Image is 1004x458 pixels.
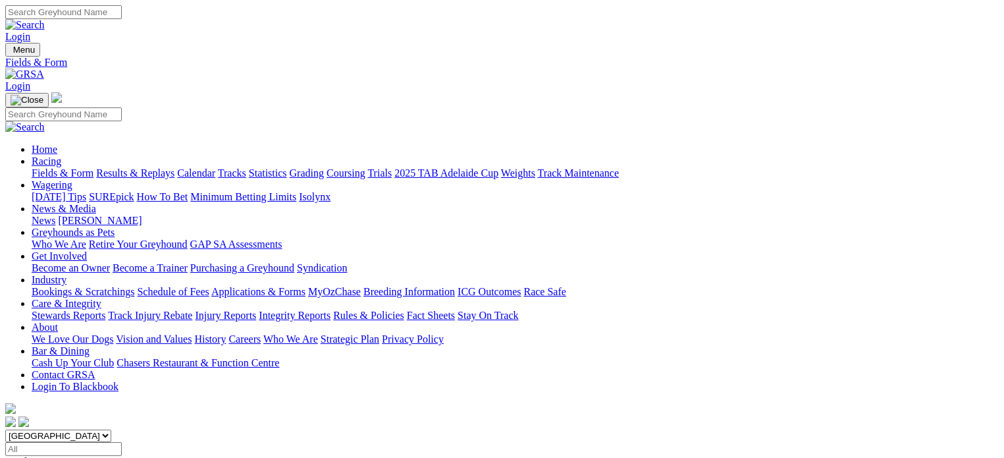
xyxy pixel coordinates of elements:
a: Become an Owner [32,262,110,273]
a: Track Maintenance [538,167,619,179]
a: Weights [501,167,535,179]
a: Grading [290,167,324,179]
a: Chasers Restaurant & Function Centre [117,357,279,368]
a: MyOzChase [308,286,361,297]
a: Schedule of Fees [137,286,209,297]
div: Bar & Dining [32,357,999,369]
a: Home [32,144,57,155]
img: twitter.svg [18,416,29,427]
input: Select date [5,442,122,456]
a: Fact Sheets [407,310,455,321]
a: Care & Integrity [32,298,101,309]
input: Search [5,107,122,121]
a: Syndication [297,262,347,273]
a: News [32,215,55,226]
a: Stewards Reports [32,310,105,321]
div: News & Media [32,215,999,227]
a: Breeding Information [363,286,455,297]
a: Industry [32,274,66,285]
a: Purchasing a Greyhound [190,262,294,273]
img: Search [5,121,45,133]
div: Greyhounds as Pets [32,239,999,250]
a: Cash Up Your Club [32,357,114,368]
div: About [32,333,999,345]
button: Toggle navigation [5,43,40,57]
input: Search [5,5,122,19]
a: Careers [228,333,261,345]
a: Retire Your Greyhound [89,239,188,250]
a: Fields & Form [5,57,999,69]
a: Login [5,80,30,92]
button: Toggle navigation [5,93,49,107]
a: [PERSON_NAME] [58,215,142,226]
img: logo-grsa-white.png [5,403,16,414]
a: Bookings & Scratchings [32,286,134,297]
a: We Love Our Dogs [32,333,113,345]
a: Get Involved [32,250,87,262]
a: Rules & Policies [333,310,404,321]
a: Applications & Forms [211,286,305,297]
div: Care & Integrity [32,310,999,322]
a: Integrity Reports [259,310,330,321]
a: Isolynx [299,191,330,202]
img: logo-grsa-white.png [51,92,62,103]
a: Statistics [249,167,287,179]
a: Privacy Policy [382,333,444,345]
a: Wagering [32,179,72,190]
div: Get Involved [32,262,999,274]
a: Calendar [177,167,215,179]
a: Who We Are [32,239,86,250]
a: ICG Outcomes [458,286,521,297]
div: Racing [32,167,999,179]
a: Injury Reports [195,310,256,321]
span: Menu [13,45,35,55]
a: Contact GRSA [32,369,95,380]
a: How To Bet [137,191,188,202]
a: Become a Trainer [113,262,188,273]
a: Coursing [327,167,365,179]
a: Track Injury Rebate [108,310,192,321]
a: Bar & Dining [32,345,90,357]
a: Race Safe [523,286,566,297]
a: Stay On Track [458,310,518,321]
a: Results & Replays [96,167,174,179]
img: facebook.svg [5,416,16,427]
img: Close [11,95,43,105]
a: Login [5,31,30,42]
a: Who We Are [263,333,318,345]
div: Wagering [32,191,999,203]
img: GRSA [5,69,44,80]
a: Vision and Values [116,333,192,345]
a: [DATE] Tips [32,191,86,202]
a: Trials [367,167,392,179]
a: Minimum Betting Limits [190,191,296,202]
a: Greyhounds as Pets [32,227,115,238]
a: Strategic Plan [321,333,379,345]
a: SUREpick [89,191,134,202]
a: GAP SA Assessments [190,239,282,250]
img: Search [5,19,45,31]
a: Fields & Form [32,167,93,179]
div: Industry [32,286,999,298]
a: Tracks [218,167,246,179]
a: News & Media [32,203,96,214]
a: About [32,322,58,333]
a: History [194,333,226,345]
a: 2025 TAB Adelaide Cup [394,167,498,179]
a: Login To Blackbook [32,381,119,392]
a: Racing [32,156,61,167]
